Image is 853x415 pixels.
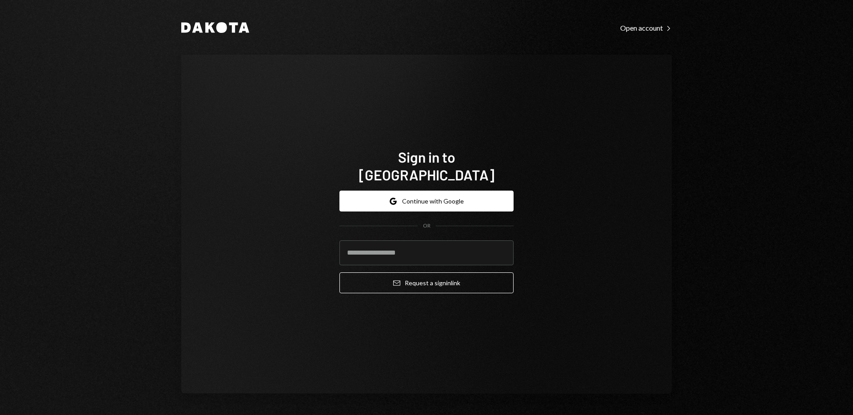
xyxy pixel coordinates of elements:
[620,23,672,32] a: Open account
[339,272,514,293] button: Request a signinlink
[339,191,514,211] button: Continue with Google
[423,222,430,230] div: OR
[339,148,514,184] h1: Sign in to [GEOGRAPHIC_DATA]
[620,24,672,32] div: Open account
